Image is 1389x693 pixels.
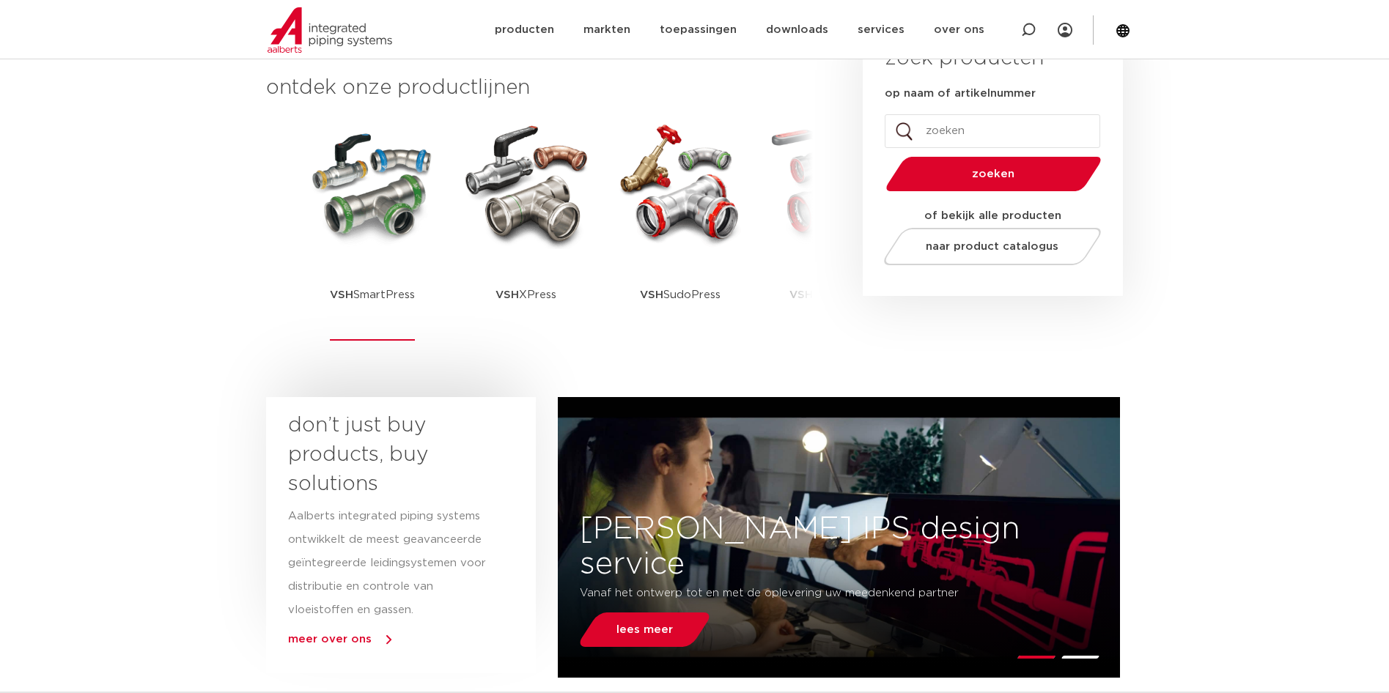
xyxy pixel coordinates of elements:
h3: [PERSON_NAME] IPS design service [558,511,1120,582]
h3: ontdek onze productlijnen [266,73,813,103]
strong: VSH [789,289,813,300]
button: zoeken [880,155,1107,193]
h3: don’t just buy products, buy solutions [288,411,487,499]
a: lees meer [576,612,714,647]
p: SmartPress [330,249,415,341]
input: zoeken [885,114,1100,148]
p: XPress [495,249,556,341]
li: Page dot 1 [1017,656,1055,659]
a: naar product catalogus [880,228,1105,265]
li: Page dot 2 [1061,656,1099,659]
a: VSHSmartPress [306,117,438,341]
a: VSHPowerPress [768,117,900,341]
label: op naam of artikelnummer [885,86,1036,101]
p: SudoPress [640,249,721,341]
strong: VSH [330,289,353,300]
a: meer over ons [288,634,372,645]
a: VSHXPress [460,117,592,341]
span: naar product catalogus [926,241,1058,252]
strong: of bekijk alle producten [924,210,1061,221]
strong: VSH [495,289,519,300]
span: lees meer [616,624,673,635]
p: PowerPress [789,249,878,341]
p: Aalberts integrated piping systems ontwikkelt de meest geavanceerde geïntegreerde leidingsystemen... [288,505,487,622]
a: VSHSudoPress [614,117,746,341]
strong: VSH [640,289,663,300]
span: zoeken [924,168,1064,179]
p: Vanaf het ontwerp tot en met de oplevering uw meedenkend partner [580,582,1010,605]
